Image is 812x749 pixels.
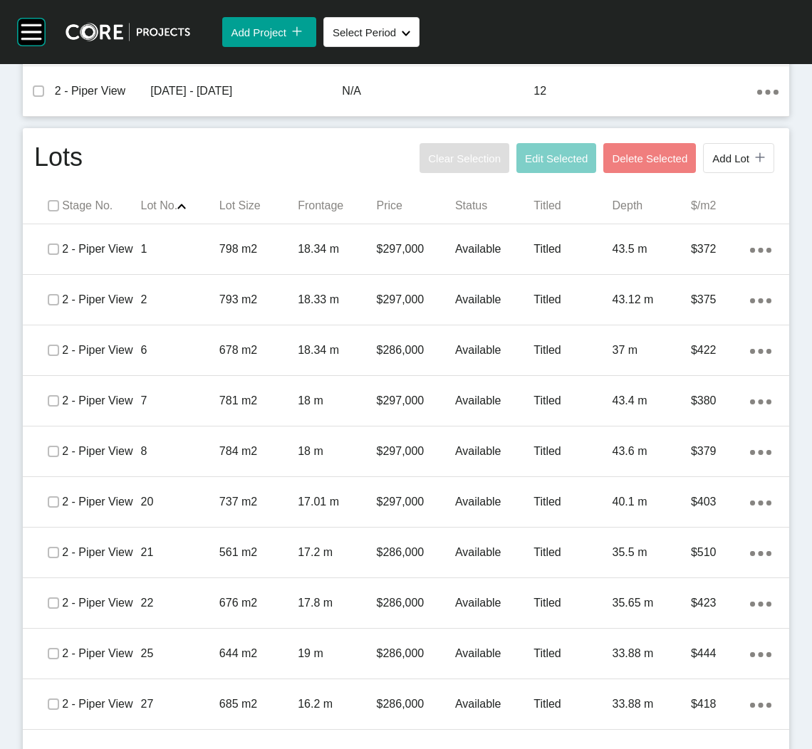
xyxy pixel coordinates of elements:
p: Available [455,646,533,661]
p: 7 [141,393,219,409]
button: Edit Selected [516,143,596,173]
span: Add Project [231,26,286,38]
p: 561 m2 [219,545,298,560]
p: 6 [141,342,219,358]
p: Available [455,241,533,257]
p: 37 m [613,342,691,358]
p: $/m2 [691,198,769,214]
span: Delete Selected [612,152,687,164]
p: 33.88 m [613,696,691,712]
p: Price [377,198,455,214]
p: 18 m [298,393,376,409]
p: 22 [141,595,219,611]
p: 8 [141,444,219,459]
p: $372 [691,241,750,257]
p: 784 m2 [219,444,298,459]
img: core-logo-dark.3138cae2.png [66,23,190,41]
p: 644 m2 [219,646,298,661]
p: 18.34 m [298,342,376,358]
p: $297,000 [377,241,455,257]
p: 18.34 m [298,241,376,257]
p: $380 [691,393,750,409]
p: 27 [141,696,219,712]
p: [DATE] - [DATE] [150,83,342,99]
p: 25 [141,646,219,661]
p: $418 [691,696,750,712]
button: Clear Selection [420,143,509,173]
p: Available [455,393,533,409]
p: $286,000 [377,595,455,611]
p: 17.2 m [298,545,376,560]
p: $297,000 [377,292,455,308]
p: Available [455,696,533,712]
p: Titled [533,198,612,214]
p: 18.33 m [298,292,376,308]
p: Available [455,444,533,459]
p: $297,000 [377,393,455,409]
p: Titled [533,444,612,459]
p: 2 - Piper View [62,595,140,611]
p: 2 - Piper View [62,444,140,459]
p: 2 - Piper View [62,342,140,358]
p: $286,000 [377,545,455,560]
p: Available [455,342,533,358]
p: Titled [533,241,612,257]
button: Add Project [222,17,316,47]
p: $297,000 [377,444,455,459]
p: 2 - Piper View [62,696,140,712]
p: 678 m2 [219,342,298,358]
button: Delete Selected [603,143,696,173]
p: 798 m2 [219,241,298,257]
p: $286,000 [377,646,455,661]
p: 676 m2 [219,595,298,611]
span: Add Lot [712,152,749,164]
p: 33.88 m [613,646,691,661]
p: 19 m [298,646,376,661]
p: Titled [533,545,612,560]
p: 1 [141,241,219,257]
p: 17.8 m [298,595,376,611]
p: 12 [533,83,757,99]
p: 17.01 m [298,494,376,510]
p: $286,000 [377,342,455,358]
p: 43.6 m [613,444,691,459]
p: Titled [533,696,612,712]
p: 2 - Piper View [62,646,140,661]
p: 21 [141,545,219,560]
p: 43.4 m [613,393,691,409]
p: Available [455,494,533,510]
p: 781 m2 [219,393,298,409]
p: Stage No. [62,198,140,214]
p: 35.65 m [613,595,691,611]
h1: Lots [34,140,83,177]
p: Titled [533,393,612,409]
p: 2 [141,292,219,308]
p: Status [455,198,533,214]
span: Select Period [333,26,396,38]
p: 18 m [298,444,376,459]
button: Select Period [323,17,420,47]
p: $444 [691,646,750,661]
p: Titled [533,342,612,358]
p: 40.1 m [613,494,691,510]
p: 43.5 m [613,241,691,257]
p: 737 m2 [219,494,298,510]
p: Lot No. [141,198,219,214]
p: Titled [533,646,612,661]
span: Edit Selected [525,152,588,164]
p: $375 [691,292,750,308]
p: $422 [691,342,750,358]
p: Titled [533,292,612,308]
p: 35.5 m [613,545,691,560]
p: $423 [691,595,750,611]
p: 16.2 m [298,696,376,712]
p: Frontage [298,198,376,214]
p: 685 m2 [219,696,298,712]
p: 793 m2 [219,292,298,308]
p: Titled [533,494,612,510]
p: $286,000 [377,696,455,712]
p: Titled [533,595,612,611]
p: 2 - Piper View [55,83,151,99]
p: 2 - Piper View [62,545,140,560]
p: N/A [342,83,533,99]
